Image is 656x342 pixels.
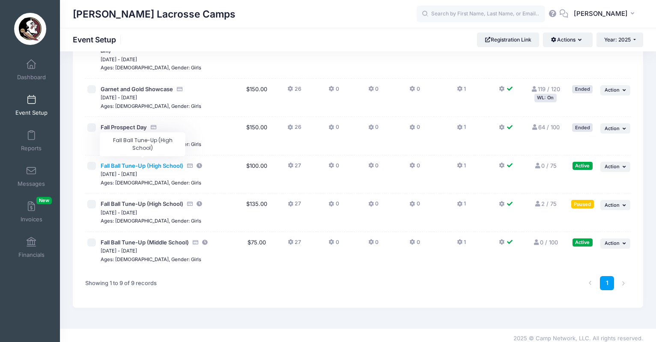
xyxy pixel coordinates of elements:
[18,251,45,259] span: Financials
[531,86,560,92] a: 119 / 120
[101,256,201,262] small: Ages: [DEMOGRAPHIC_DATA], Gender: Girls
[605,164,620,170] span: Action
[101,200,183,207] span: Fall Ball Tune-Up (High School)
[573,162,593,170] div: Active
[101,86,173,92] span: Garnet and Gold Showcase
[287,123,301,136] button: 26
[409,123,420,136] button: 0
[101,95,137,101] small: [DATE] - [DATE]
[288,238,301,251] button: 27
[85,274,157,293] div: Showing 1 to 9 of 9 records
[101,124,147,131] span: Fall Prospect Day
[368,200,379,212] button: 0
[288,162,301,174] button: 27
[21,216,42,223] span: Invoices
[242,232,273,270] td: $75.00
[242,117,273,155] td: $150.00
[242,155,273,194] td: $100.00
[368,162,379,174] button: 0
[328,162,339,174] button: 0
[36,197,52,204] span: New
[101,103,201,109] small: Ages: [DEMOGRAPHIC_DATA], Gender: Girls
[101,248,137,254] small: [DATE] - [DATE]
[409,200,420,212] button: 0
[574,9,628,18] span: [PERSON_NAME]
[287,85,301,98] button: 26
[534,200,557,207] a: 2 / 75
[543,33,592,47] button: Actions
[600,162,630,172] button: Action
[101,65,201,71] small: Ages: [DEMOGRAPHIC_DATA], Gender: Girls
[534,94,557,102] div: WL: On
[531,124,560,131] a: 64 / 100
[176,86,183,92] i: Accepting Credit Card Payments
[101,239,189,246] span: Fall Ball Tune-Up (Middle School)
[600,238,630,249] button: Action
[11,232,52,262] a: Financials
[101,180,201,186] small: Ages: [DEMOGRAPHIC_DATA], Gender: Girls
[457,238,466,251] button: 1
[457,123,466,136] button: 1
[605,240,620,246] span: Action
[457,162,466,174] button: 1
[186,201,193,207] i: Accepting Credit Card Payments
[328,85,339,98] button: 0
[242,32,273,79] td: $65.00
[101,171,137,177] small: [DATE] - [DATE]
[477,33,539,47] a: Registration Link
[288,200,301,212] button: 27
[11,197,52,227] a: InvoicesNew
[18,180,45,187] span: Messages
[73,35,123,44] h1: Event Setup
[202,240,209,245] i: This session is currently scheduled to pause registration at 08:00 AM America/New York on 10/18/2...
[457,85,466,98] button: 1
[409,85,420,98] button: 0
[600,85,630,95] button: Action
[571,200,594,208] div: Paused
[368,85,379,98] button: 0
[600,123,630,134] button: Action
[568,4,643,24] button: [PERSON_NAME]
[73,4,236,24] h1: [PERSON_NAME] Lacrosse Camps
[11,126,52,156] a: Reports
[604,36,631,43] span: Year: 2025
[196,163,203,169] i: This session is currently scheduled to pause registration at 08:00 AM America/New York on 10/18/2...
[11,161,52,191] a: Messages
[14,13,46,45] img: Sara Tisdale Lacrosse Camps
[242,79,273,117] td: $150.00
[186,163,193,169] i: Accepting Credit Card Payments
[101,57,137,62] small: [DATE] - [DATE]
[192,240,199,245] i: Accepting Credit Card Payments
[328,238,339,251] button: 0
[21,145,42,152] span: Reports
[596,33,643,47] button: Year: 2025
[409,162,420,174] button: 0
[196,201,203,207] i: This session is currently scheduled to pause registration at 08:00 AM America/New York on 10/18/2...
[150,125,157,130] i: Accepting Credit Card Payments
[101,210,137,216] small: [DATE] - [DATE]
[457,200,466,212] button: 1
[572,85,593,93] div: Ended
[100,132,185,156] div: Fall Ball Tune-Up (High School)
[600,276,614,290] a: 1
[101,162,183,169] span: Fall Ball Tune-Up (High School)
[368,123,379,136] button: 0
[11,90,52,120] a: Event Setup
[242,193,273,232] td: $135.00
[605,202,620,208] span: Action
[572,123,593,131] div: Ended
[533,239,558,246] a: 0 / 100
[11,55,52,85] a: Dashboard
[328,123,339,136] button: 0
[513,335,643,342] span: 2025 © Camp Network, LLC. All rights reserved.
[409,238,420,251] button: 0
[600,200,630,210] button: Action
[101,218,201,224] small: Ages: [DEMOGRAPHIC_DATA], Gender: Girls
[605,87,620,93] span: Action
[328,200,339,212] button: 0
[417,6,545,23] input: Search by First Name, Last Name, or Email...
[15,109,48,116] span: Event Setup
[573,238,593,247] div: Active
[17,74,46,81] span: Dashboard
[605,125,620,131] span: Action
